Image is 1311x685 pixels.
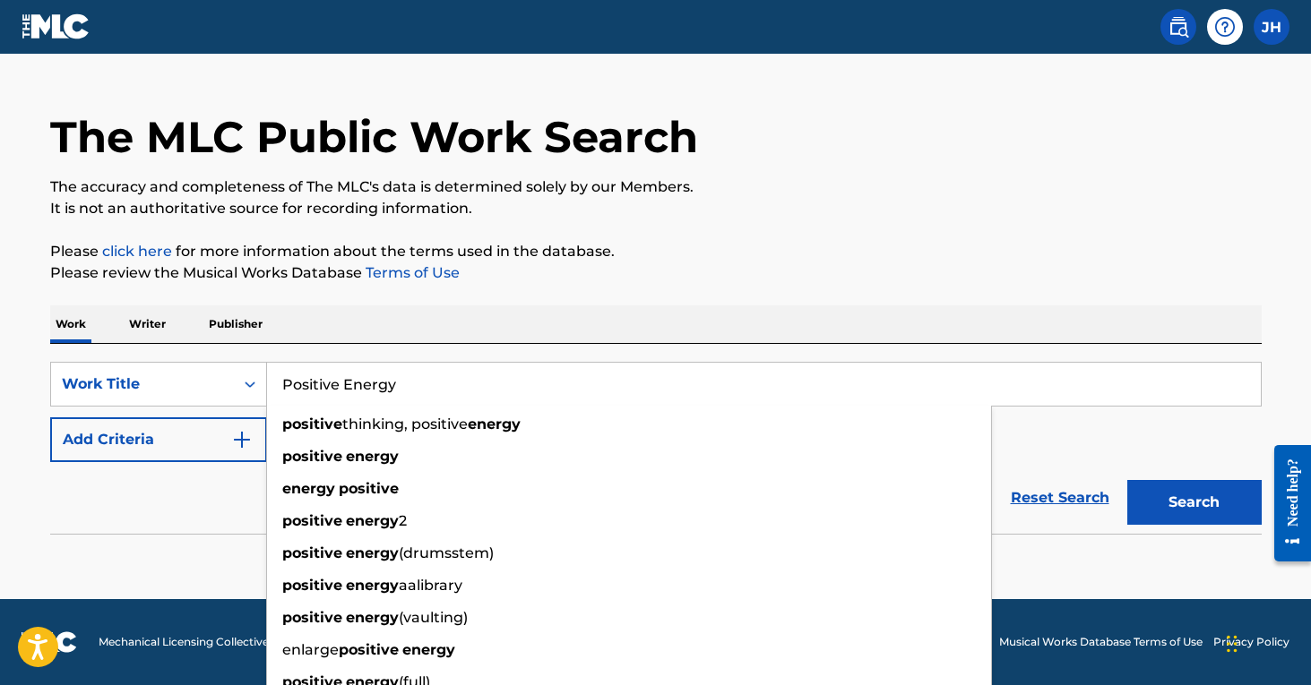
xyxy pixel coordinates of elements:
a: Reset Search [1002,478,1118,518]
p: Publisher [203,305,268,343]
a: Terms of Use [362,264,460,281]
p: Please for more information about the terms used in the database. [50,241,1262,262]
span: aalibrary [399,577,462,594]
a: click here [102,243,172,260]
button: Search [1127,480,1262,525]
span: enlarge [282,641,339,658]
span: (drumsstem) [399,544,494,561]
div: Help [1207,9,1243,45]
strong: energy [346,512,399,529]
button: Add Criteria [50,417,267,462]
span: 2 [399,512,407,529]
div: User Menu [1254,9,1289,45]
img: search [1168,16,1189,38]
p: Writer [124,305,171,343]
strong: positive [339,641,399,658]
a: Public Search [1160,9,1196,45]
p: The accuracy and completeness of The MLC's data is determined solely by our Members. [50,176,1262,198]
strong: energy [282,480,335,497]
strong: positive [282,544,342,561]
a: Privacy Policy [1213,634,1289,650]
strong: energy [402,641,455,658]
strong: energy [346,609,399,626]
iframe: Chat Widget [1221,599,1311,685]
strong: positive [339,480,399,497]
strong: positive [282,448,342,465]
strong: energy [346,544,399,561]
p: It is not an authoritative source for recording information. [50,198,1262,219]
strong: energy [346,448,399,465]
span: (vaulting) [399,609,468,626]
span: Mechanical Licensing Collective © 2025 [99,634,306,650]
strong: positive [282,512,342,529]
img: 9d2ae6d4665cec9f34b9.svg [231,429,253,450]
strong: positive [282,415,342,432]
p: Please review the Musical Works Database [50,262,1262,284]
a: Musical Works Database Terms of Use [999,634,1203,650]
span: thinking, positive [342,415,468,432]
iframe: Resource Center [1261,430,1311,578]
h1: The MLC Public Work Search [50,110,698,164]
form: Search Form [50,362,1262,534]
p: Work [50,305,91,343]
img: help [1214,16,1236,38]
img: logo [22,631,77,653]
img: MLC Logo [22,13,91,39]
div: Drag [1227,617,1238,671]
strong: positive [282,577,342,594]
strong: energy [346,577,399,594]
strong: energy [468,415,521,432]
div: Work Title [62,373,223,395]
strong: positive [282,609,342,626]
